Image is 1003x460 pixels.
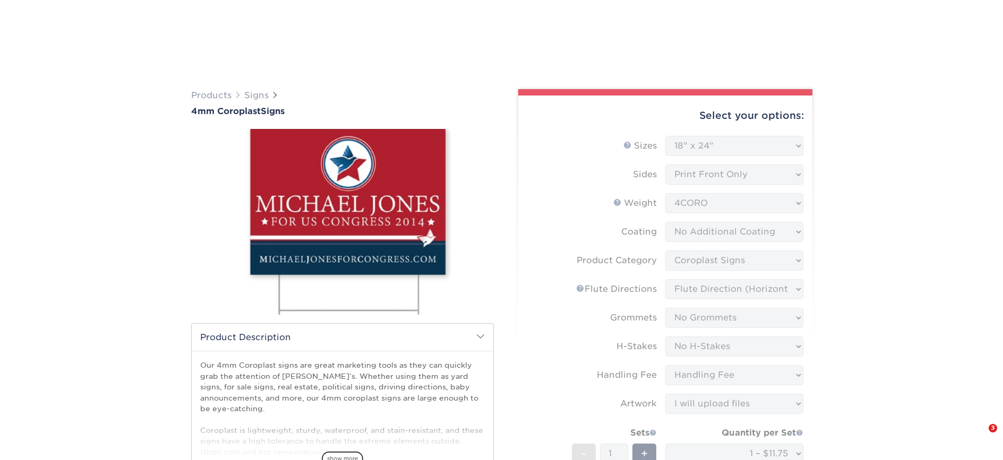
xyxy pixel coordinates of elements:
[967,424,992,449] iframe: Intercom live chat
[191,90,232,100] a: Products
[527,96,804,136] div: Select your options:
[191,106,261,116] span: 4mm Coroplast
[989,424,997,432] span: 3
[191,106,494,116] a: 4mm CoroplastSigns
[244,90,269,100] a: Signs
[192,324,493,351] h2: Product Description
[191,117,494,326] img: 4mm Coroplast 01
[191,106,494,116] h1: Signs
